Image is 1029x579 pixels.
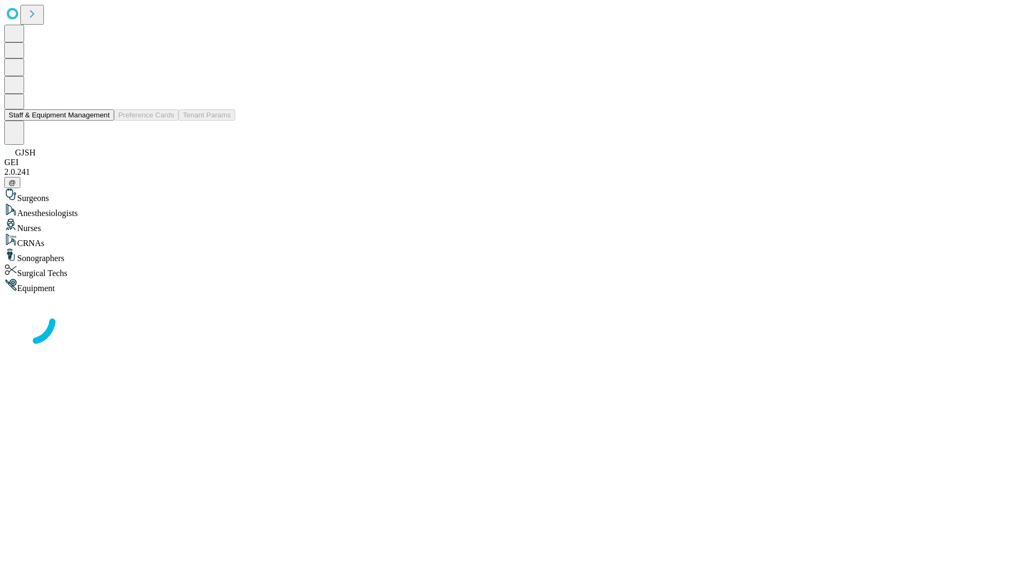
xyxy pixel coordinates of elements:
[4,233,1025,248] div: CRNAs
[114,109,178,121] button: Preference Cards
[15,148,35,157] span: GJSH
[4,167,1025,177] div: 2.0.241
[4,109,114,121] button: Staff & Equipment Management
[9,179,16,187] span: @
[4,158,1025,167] div: GEI
[4,248,1025,263] div: Sonographers
[4,188,1025,203] div: Surgeons
[4,177,20,188] button: @
[4,278,1025,293] div: Equipment
[4,218,1025,233] div: Nurses
[178,109,235,121] button: Tenant Params
[4,203,1025,218] div: Anesthesiologists
[4,263,1025,278] div: Surgical Techs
